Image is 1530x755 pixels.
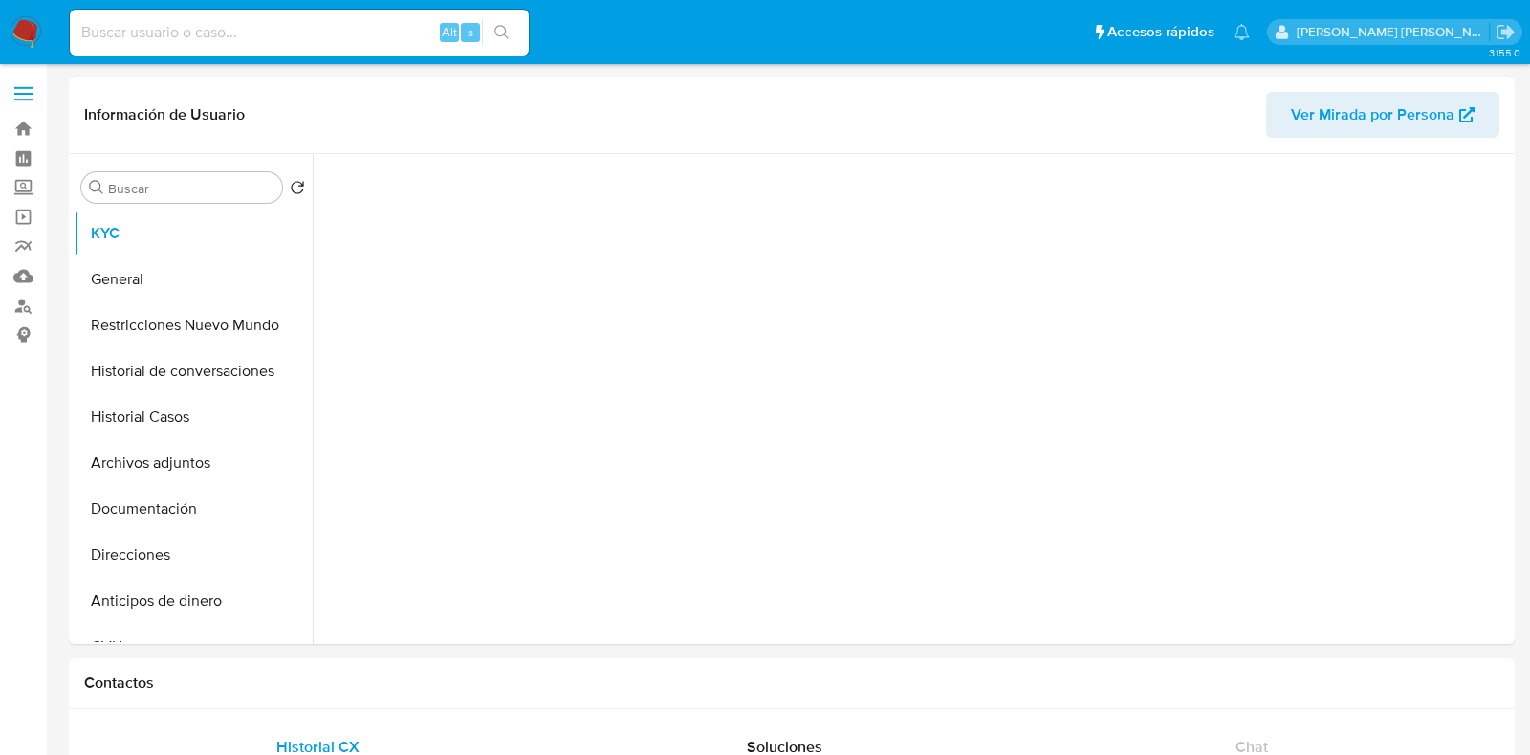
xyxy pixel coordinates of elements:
[1234,24,1250,40] a: Notificaciones
[290,180,305,201] button: Volver al orden por defecto
[74,532,313,578] button: Direcciones
[1266,92,1499,138] button: Ver Mirada por Persona
[442,23,457,41] span: Alt
[74,486,313,532] button: Documentación
[1496,22,1516,42] a: Salir
[84,674,1499,693] h1: Contactos
[74,256,313,302] button: General
[108,180,274,197] input: Buscar
[1107,22,1214,42] span: Accesos rápidos
[74,394,313,440] button: Historial Casos
[1291,92,1454,138] span: Ver Mirada por Persona
[70,20,529,45] input: Buscar usuario o caso...
[89,180,104,195] button: Buscar
[74,348,313,394] button: Historial de conversaciones
[84,105,245,124] h1: Información de Usuario
[74,440,313,486] button: Archivos adjuntos
[74,624,313,670] button: CVU
[1297,23,1490,41] p: noelia.huarte@mercadolibre.com
[74,302,313,348] button: Restricciones Nuevo Mundo
[74,578,313,624] button: Anticipos de dinero
[482,19,521,46] button: search-icon
[74,211,313,256] button: KYC
[468,23,473,41] span: s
